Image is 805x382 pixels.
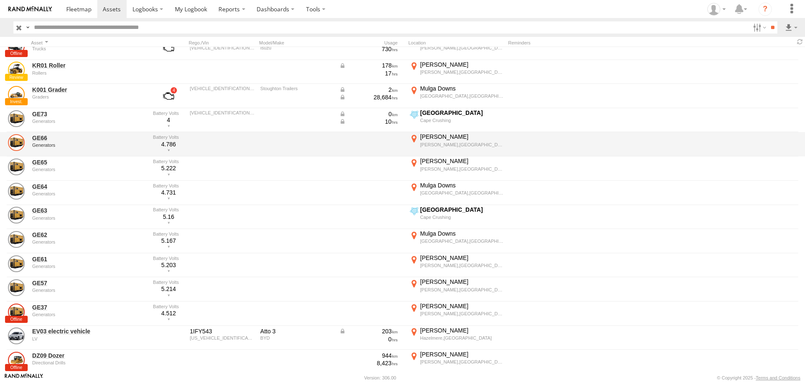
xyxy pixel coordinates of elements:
[339,352,398,359] div: 944
[8,134,25,151] a: View Asset Details
[190,110,254,115] div: HARMA16ALN3147638
[420,182,504,189] div: Mulga Downs
[153,110,184,128] div: 4
[420,93,504,99] div: [GEOGRAPHIC_DATA],[GEOGRAPHIC_DATA]
[190,45,254,50] div: JALFVZ34PN7001090
[339,335,398,343] div: 0
[190,327,254,335] div: 1IFY543
[32,304,147,311] a: GE37
[260,335,333,340] div: BYD
[5,374,43,382] a: Visit our Website
[420,287,504,293] div: [PERSON_NAME],[GEOGRAPHIC_DATA]
[339,359,398,367] div: 8,423
[420,206,504,213] div: [GEOGRAPHIC_DATA]
[32,207,147,214] a: GE63
[8,86,25,103] a: View Asset Details
[420,238,504,244] div: [GEOGRAPHIC_DATA],[GEOGRAPHIC_DATA]
[8,207,25,223] a: View Asset Details
[32,62,147,69] a: KR01 Roller
[32,288,147,293] div: undefined
[420,45,504,51] div: [PERSON_NAME],[GEOGRAPHIC_DATA]
[408,278,505,301] label: Click to View Current Location
[408,351,505,373] label: Click to View Current Location
[8,279,25,296] a: View Asset Details
[190,86,254,91] div: 1DW772GPJJD690134?h
[408,109,505,132] label: Click to View Current Location
[32,279,147,287] a: GE57
[420,351,504,358] div: [PERSON_NAME]
[31,40,148,46] div: Click to Sort
[338,40,405,46] div: Usage
[8,62,25,78] a: View Asset Details
[408,133,505,156] label: Click to View Current Location
[339,118,398,125] div: Data from Vehicle CANbus
[32,110,147,118] a: GE73
[190,335,254,340] div: LGXCE4CB9R2060124
[408,327,505,349] label: Click to View Current Location
[420,142,504,148] div: [PERSON_NAME],[GEOGRAPHIC_DATA]
[408,40,505,46] div: Location
[717,375,800,380] div: © Copyright 2025 -
[795,38,805,46] span: Refresh
[420,61,504,68] div: [PERSON_NAME]
[420,278,504,286] div: [PERSON_NAME]
[420,230,504,237] div: Mulga Downs
[32,312,147,317] div: undefined
[420,327,504,334] div: [PERSON_NAME]
[32,86,147,94] a: K001 Grader
[408,85,505,107] label: Click to View Current Location
[508,40,642,46] div: Reminders
[153,255,184,273] div: 5.203
[758,3,772,16] i: ?
[32,231,147,239] a: GE62
[420,157,504,165] div: [PERSON_NAME]
[420,359,504,365] div: [PERSON_NAME],[GEOGRAPHIC_DATA]
[153,134,184,152] div: 4.786
[420,69,504,75] div: [PERSON_NAME],[GEOGRAPHIC_DATA]
[420,166,504,172] div: [PERSON_NAME],[GEOGRAPHIC_DATA]
[153,279,184,297] div: 5.214
[408,61,505,83] label: Click to View Current Location
[408,157,505,180] label: Click to View Current Location
[420,109,504,117] div: [GEOGRAPHIC_DATA]
[339,62,398,69] div: Data from Vehicle CANbus
[408,206,505,229] label: Click to View Current Location
[339,110,398,118] div: Data from Vehicle CANbus
[420,133,504,140] div: [PERSON_NAME]
[32,94,147,99] div: undefined
[153,183,184,201] div: 4.731
[32,167,147,172] div: undefined
[420,214,504,220] div: Cape Crushing
[32,191,147,196] div: undefined
[153,86,184,106] a: View Asset with Fault/s
[24,21,31,34] label: Search Query
[32,119,147,124] div: undefined
[8,255,25,272] a: View Asset Details
[8,327,25,344] a: View Asset Details
[420,254,504,262] div: [PERSON_NAME]
[32,255,147,263] a: GE61
[32,352,147,359] a: DZ09 Dozer
[8,352,25,369] a: View Asset Details
[420,302,504,310] div: [PERSON_NAME]
[8,231,25,248] a: View Asset Details
[420,190,504,196] div: [GEOGRAPHIC_DATA],[GEOGRAPHIC_DATA]
[420,335,504,341] div: Hazelmere,[GEOGRAPHIC_DATA]
[8,38,25,55] a: View Asset Details
[153,159,184,177] div: 5.222
[32,239,147,244] div: undefined
[408,230,505,252] label: Click to View Current Location
[153,231,184,249] div: 5.167
[32,143,147,148] div: undefined
[420,311,504,317] div: [PERSON_NAME],[GEOGRAPHIC_DATA]
[756,375,800,380] a: Terms and Conditions
[189,40,256,46] div: Rego./Vin
[153,207,184,225] div: 5.16
[153,304,184,322] div: 4.512
[364,375,396,380] div: Version: 306.00
[339,45,398,53] div: 730
[32,46,147,51] div: undefined
[408,182,505,204] label: Click to View Current Location
[8,159,25,175] a: View Asset Details
[704,3,729,16] div: Matt Catley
